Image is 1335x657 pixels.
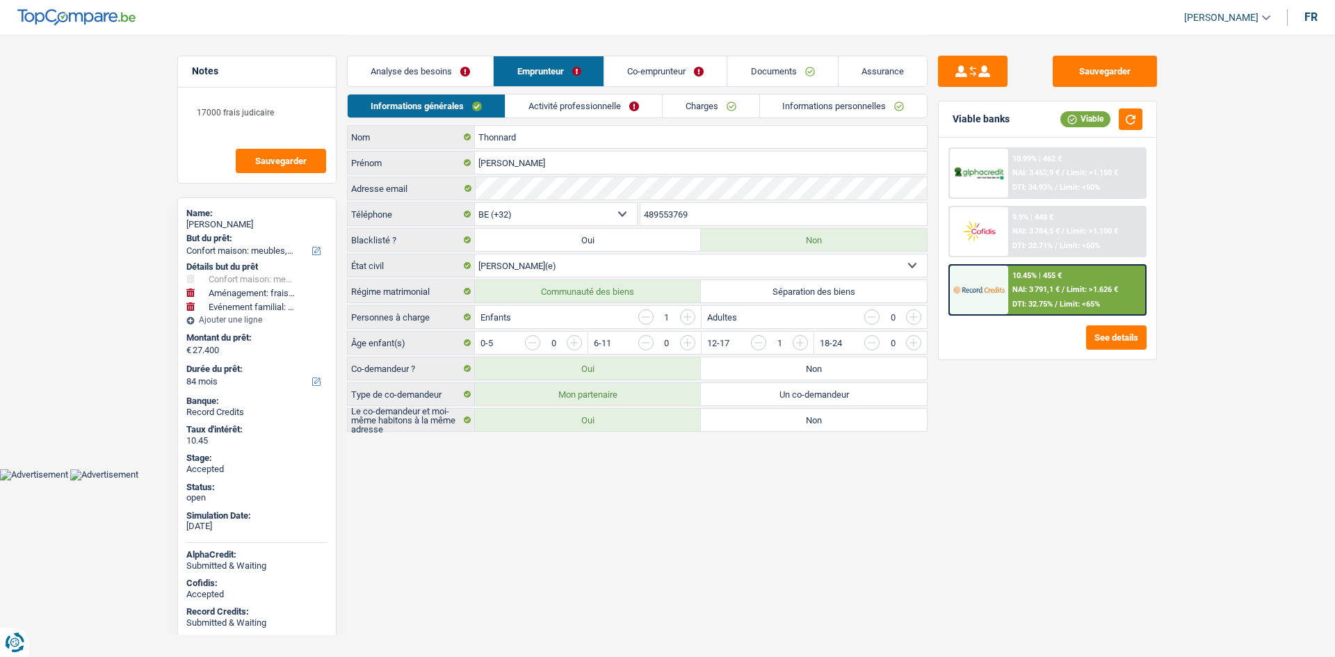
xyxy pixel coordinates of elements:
[1013,213,1054,222] div: 9.9% | 448 €
[701,229,927,251] label: Non
[494,56,604,86] a: Emprunteur
[348,203,475,225] label: Téléphone
[186,464,327,475] div: Accepted
[186,364,325,375] label: Durée du prêt:
[661,313,673,322] div: 1
[348,95,505,117] a: Informations générales
[1067,285,1119,294] span: Limit: >1.626 €
[1173,6,1270,29] a: [PERSON_NAME]
[1013,285,1060,294] span: NAI: 3 791,1 €
[1062,227,1065,236] span: /
[1062,285,1065,294] span: /
[1067,168,1119,177] span: Limit: >1.150 €
[348,254,475,277] label: État civil
[17,9,136,26] img: TopCompare Logo
[348,409,475,431] label: Le co-demandeur et moi-même habitons à la même adresse
[186,407,327,418] div: Record Credits
[475,229,701,251] label: Oui
[1304,10,1318,24] div: fr
[1060,241,1101,250] span: Limit: <60%
[186,396,327,407] div: Banque:
[1013,241,1053,250] span: DTI: 32.71%
[186,510,327,521] div: Simulation Date:
[236,149,326,173] button: Sauvegarder
[348,357,475,380] label: Co-demandeur ?
[1184,12,1259,24] span: [PERSON_NAME]
[1060,111,1110,127] div: Viable
[475,357,701,380] label: Oui
[1013,227,1060,236] span: NAI: 3 784,5 €
[186,345,191,356] span: €
[1055,183,1058,192] span: /
[887,313,899,322] div: 0
[348,229,475,251] label: Blacklisté ?
[348,383,475,405] label: Type de co-demandeur
[475,383,701,405] label: Mon partenaire
[348,126,475,148] label: Nom
[505,95,662,117] a: Activité professionnelle
[953,165,1005,181] img: AlphaCredit
[640,203,928,225] input: 401020304
[186,233,325,244] label: But du prêt:
[760,95,928,117] a: Informations personnelles
[1060,183,1101,192] span: Limit: <50%
[547,339,560,348] div: 0
[707,313,737,322] label: Adultes
[953,113,1010,125] div: Viable banks
[186,219,327,230] div: [PERSON_NAME]
[186,617,327,628] div: Submitted & Waiting
[1013,168,1060,177] span: NAI: 3 452,9 €
[475,409,701,431] label: Oui
[348,332,475,354] label: Âge enfant(s)
[186,606,327,617] div: Record Credits:
[348,152,475,174] label: Prénom
[186,560,327,571] div: Submitted & Waiting
[1067,227,1119,236] span: Limit: >1.100 €
[348,56,493,86] a: Analyse des besoins
[1062,168,1065,177] span: /
[701,357,927,380] label: Non
[186,315,327,325] div: Ajouter une ligne
[186,424,327,435] div: Taux d'intérêt:
[186,435,327,446] div: 10.45
[255,156,307,165] span: Sauvegarder
[701,280,927,302] label: Séparation des biens
[186,332,325,343] label: Montant du prêt:
[701,383,927,405] label: Un co-demandeur
[953,218,1005,244] img: Cofidis
[728,56,838,86] a: Documents
[186,261,327,273] div: Détails but du prêt
[605,56,727,86] a: Co-emprunteur
[475,280,701,302] label: Communauté des biens
[192,65,322,77] h5: Notes
[186,521,327,532] div: [DATE]
[701,409,927,431] label: Non
[1013,183,1053,192] span: DTI: 34.93%
[839,56,927,86] a: Assurance
[480,313,511,322] label: Enfants
[348,280,475,302] label: Régime matrimonial
[480,339,493,348] label: 0-5
[953,277,1005,302] img: Record Credits
[1055,241,1058,250] span: /
[1013,154,1062,163] div: 10.99% | 462 €
[186,492,327,503] div: open
[348,177,475,200] label: Adresse email
[1086,325,1147,350] button: See details
[70,469,138,480] img: Advertisement
[1053,56,1157,87] button: Sauvegarder
[1013,271,1062,280] div: 10.45% | 455 €
[186,589,327,600] div: Accepted
[1013,300,1053,309] span: DTI: 32.75%
[1055,300,1058,309] span: /
[348,306,475,328] label: Personnes à charge
[663,95,759,117] a: Charges
[186,453,327,464] div: Stage:
[1060,300,1101,309] span: Limit: <65%
[186,208,327,219] div: Name:
[186,578,327,589] div: Cofidis:
[186,482,327,493] div: Status:
[186,549,327,560] div: AlphaCredit:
